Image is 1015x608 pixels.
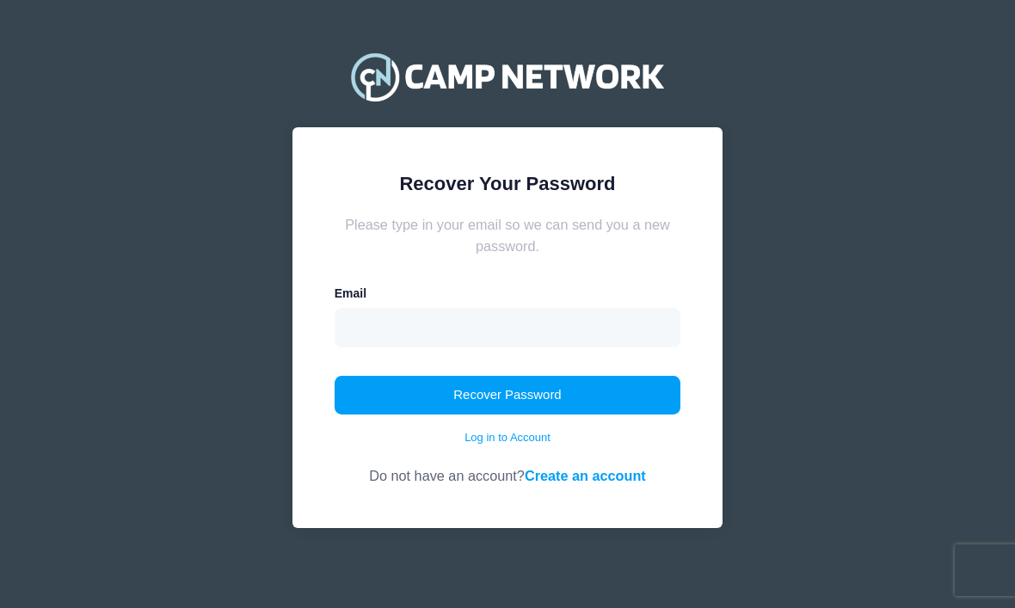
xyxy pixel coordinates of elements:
div: Do not have an account? [335,445,681,486]
img: Camp Network [343,42,672,111]
div: Recover Your Password [335,169,681,198]
a: Create an account [525,468,646,483]
button: Recover Password [335,376,681,415]
div: Please type in your email so we can send you a new password. [335,214,681,256]
a: Log in to Account [464,429,551,446]
label: Email [335,285,366,303]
